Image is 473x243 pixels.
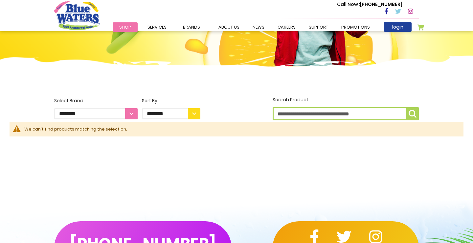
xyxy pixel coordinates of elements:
div: Sort By [142,97,200,104]
label: Search Product [273,96,419,120]
span: Shop [119,24,131,30]
a: News [246,22,271,32]
span: Call Now : [337,1,360,8]
input: Search Product [273,107,419,120]
a: careers [271,22,302,32]
img: search-icon.png [409,110,417,118]
span: Services [147,24,167,30]
a: login [384,22,412,32]
a: Promotions [335,22,376,32]
p: [PHONE_NUMBER] [337,1,402,8]
a: support [302,22,335,32]
select: Sort By [142,108,200,119]
label: Select Brand [54,97,138,119]
div: We can't find products matching the selection. [24,126,457,133]
a: about us [212,22,246,32]
select: Select Brand [54,108,138,119]
button: Search Product [406,107,419,120]
a: store logo [54,1,100,30]
span: Brands [183,24,200,30]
